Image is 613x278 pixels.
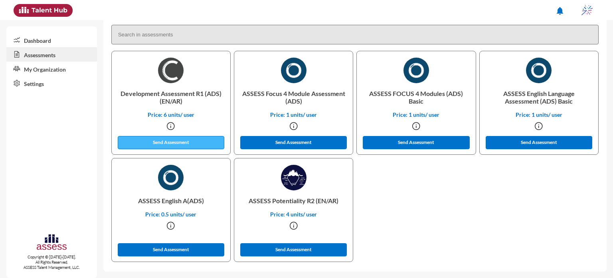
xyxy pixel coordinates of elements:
[241,111,346,118] p: Price: 1 units/ user
[118,243,225,256] button: Send Assessment
[118,111,224,118] p: Price: 6 units/ user
[6,47,97,62] a: Assessments
[241,190,346,211] p: ASSESS Potentiality R2 (EN/AR)
[240,136,347,149] button: Send Assessment
[240,243,347,256] button: Send Assessment
[363,111,469,118] p: Price: 1 units/ user
[6,76,97,90] a: Settings
[241,83,346,111] p: ASSESS Focus 4 Module Assessment (ADS)
[36,233,67,253] img: assesscompany-logo.png
[241,211,346,218] p: Price: 4 units/ user
[486,136,593,149] button: Send Assessment
[6,254,97,270] p: Copyright © [DATE]-[DATE]. All Rights Reserved. ASSESS Talent Management, LLC.
[6,62,97,76] a: My Organization
[363,83,469,111] p: ASSESS FOCUS 4 Modules (ADS) Basic
[118,136,225,149] button: Send Assessment
[111,25,599,44] input: Search in assessments
[486,111,592,118] p: Price: 1 units/ user
[118,190,224,211] p: ASSESS English A(ADS)
[486,83,592,111] p: ASSESS English Language Assessment (ADS) Basic
[118,211,224,218] p: Price: 0.5 units/ user
[555,6,565,16] mat-icon: notifications
[118,83,224,111] p: Development Assessment R1 (ADS) (EN/AR)
[6,33,97,47] a: Dashboard
[363,136,470,149] button: Send Assessment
